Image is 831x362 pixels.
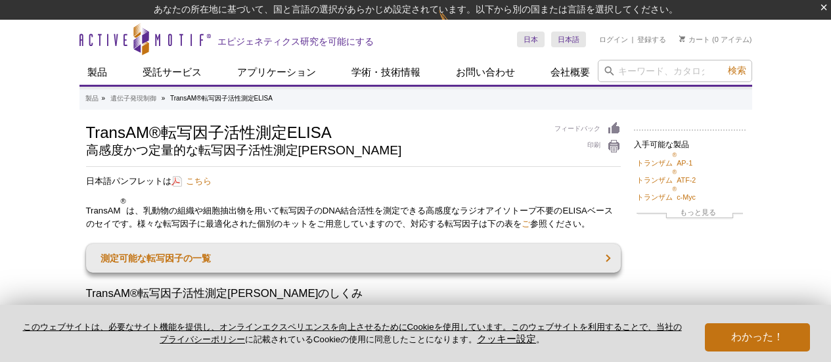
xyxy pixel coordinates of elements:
[673,186,677,192] font: ®
[632,35,634,43] font: |
[87,66,107,78] font: 製品
[170,95,273,102] font: TransAM®転写因子活性測定ELISA
[439,10,474,41] img: ここで変更
[677,175,696,183] font: ATF-2
[637,35,666,44] a: 登録する
[110,95,156,102] font: 遺伝子発現制御
[23,322,682,344] a: このウェブサイトは、必要なサイト機能を提供し、オンラインエクスペリエンスを向上させるためにCookieを使用しています。このウェブサイトを利用することで、当社のプライバシーポリシー
[86,206,121,215] font: TransAM
[477,333,536,344] font: クッキー設定
[637,35,666,43] font: 登録する
[543,60,598,85] a: 会社概要
[456,66,515,78] font: お問い合わせ
[634,140,689,149] font: 入手可能な製品
[86,287,363,300] font: TransAM®転写因子活性測定[PERSON_NAME]のしくみ
[536,334,545,344] font: 。
[477,333,536,346] button: クッキー設定
[677,158,692,166] font: AP-1
[680,208,716,216] font: もっと見る
[731,331,784,342] font: わかった！
[143,66,202,78] font: 受託サービス
[86,143,402,157] font: 高感度かつ定量的な転写因子活性測定[PERSON_NAME]
[110,93,156,104] a: 遺伝子発現制御
[101,253,211,263] font: 測定可能な転写因子の一覧
[558,35,579,43] font: 日本語
[599,35,628,43] font: ログイン
[468,334,477,344] font: 。
[530,219,590,229] font: 参照ください。
[344,60,428,85] a: 学術・技術情報
[524,35,538,43] font: 日本
[637,193,673,201] font: トランザム
[85,95,99,102] font: 製品
[86,176,171,186] font: 日本語パンフレットは
[86,244,621,273] a: 測定可能な転写因子の一覧
[86,124,332,141] font: TransAM®転写因子活性測定ELISA
[448,60,523,85] a: お問い合わせ
[85,93,99,104] a: 製品
[587,141,600,148] font: 印刷
[121,197,126,205] font: ®
[554,122,621,136] a: フィードバック
[712,35,752,43] font: (0 アイテム)
[86,206,613,229] font: は、乳動物の組織や細胞抽出物を用いて転写因子のDNA結合活性を測定できる高感度なラジオアイソトープ不要のELISAベースのセイです。様々な転写因子に最適化された個別のキットをご用意していますので...
[217,36,374,47] font: エピジェネティクス研究を可能にする
[79,60,115,85] a: 製品
[135,60,210,85] a: 受託サービス
[637,172,696,186] a: トランザム®ATF-2
[102,95,106,102] font: »
[679,35,685,42] img: カート
[679,35,710,44] a: カート
[724,64,750,78] button: 検索
[637,206,743,221] a: もっと見る
[705,323,810,351] button: わかった！
[688,35,710,43] font: カート
[598,60,752,82] input: キーワード、カタログ番号
[637,189,696,203] a: トランザム®c-Myc
[154,4,678,14] font: あなたの所在地に基づいて、国と言語の選択があらかじめ設定されています。以下から別の国または言語を選択してください。
[245,334,468,344] font: に記載されているCookieの使用に同意したことになります
[677,193,696,201] font: c-Myc
[351,66,420,78] font: 学術・技術情報
[637,155,693,169] a: トランザム®AP-1
[673,169,677,175] font: ®
[554,139,621,154] a: 印刷
[550,66,590,78] font: 会社概要
[186,176,212,186] font: こちら
[673,152,677,158] font: ®
[637,175,673,183] font: トランザム
[229,60,324,85] a: アプリケーション
[728,65,746,76] font: 検索
[171,175,212,187] a: こちら
[522,219,530,229] a: ご
[162,95,166,102] font: »
[554,125,600,132] font: フィードバック
[599,35,628,44] a: ログイン
[637,158,673,166] font: トランザム
[237,66,316,78] font: アプリケーション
